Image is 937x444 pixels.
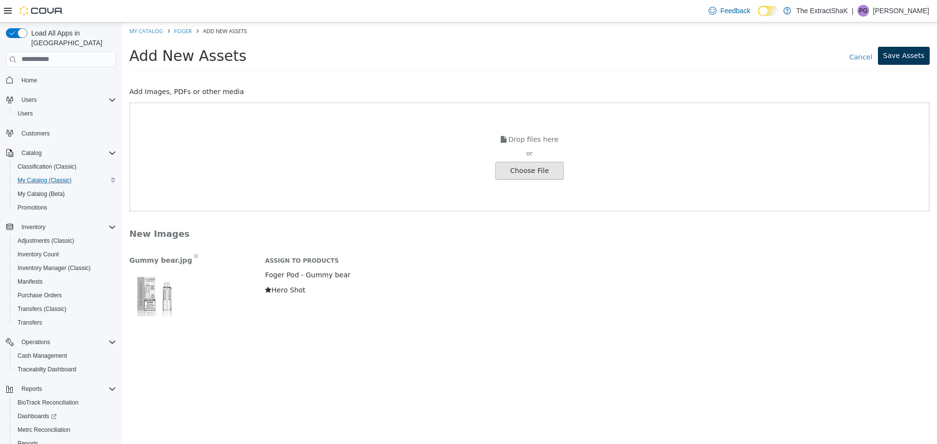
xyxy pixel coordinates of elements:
[14,249,63,260] a: Inventory Count
[71,228,77,239] button: Remove asset
[2,73,120,87] button: Home
[18,305,66,313] span: Transfers (Classic)
[18,336,116,348] span: Operations
[857,5,869,17] div: Payten Griggs
[18,291,62,299] span: Purchase Orders
[18,383,46,395] button: Reports
[873,5,929,17] p: [PERSON_NAME]
[10,289,120,302] button: Purchase Orders
[52,5,70,12] a: Foger
[10,363,120,376] button: Traceabilty Dashboard
[21,338,50,346] span: Operations
[21,223,45,231] span: Inventory
[14,397,116,408] span: BioTrack Reconciliation
[18,75,41,86] a: Home
[14,410,116,422] span: Dashboards
[14,424,74,436] a: Metrc Reconciliation
[2,382,120,396] button: Reports
[14,317,46,328] a: Transfers
[2,126,120,140] button: Customers
[18,352,67,360] span: Cash Management
[18,399,79,406] span: BioTrack Reconciliation
[2,335,120,349] button: Operations
[14,174,116,186] span: My Catalog (Classic)
[7,64,808,75] p: Add Images, PDFs or other media
[18,278,42,286] span: Manifests
[14,364,80,375] a: Traceabilty Dashboard
[14,262,116,274] span: Inventory Manager (Classic)
[7,5,41,12] a: My Catalog
[18,221,116,233] span: Inventory
[10,261,120,275] button: Inventory Manager (Classic)
[10,275,120,289] button: Manifests
[14,188,116,200] span: My Catalog (Beta)
[18,366,76,373] span: Traceabilty Dashboard
[21,96,37,104] span: Users
[10,160,120,174] button: Classification (Classic)
[14,276,116,288] span: Manifests
[14,364,116,375] span: Traceabilty Dashboard
[21,385,42,393] span: Reports
[18,163,77,171] span: Classification (Classic)
[18,336,54,348] button: Operations
[14,235,78,247] a: Adjustments (Classic)
[2,93,120,107] button: Users
[14,397,82,408] a: BioTrack Reconciliation
[18,319,42,327] span: Transfers
[7,245,56,294] button: Preview
[10,423,120,437] button: Metrc Reconciliation
[143,263,808,273] p: Hero Shot
[722,26,755,40] a: Cancel
[10,302,120,316] button: Transfers (Classic)
[14,108,116,119] span: Users
[10,174,120,187] button: My Catalog (Classic)
[14,303,116,315] span: Transfers (Classic)
[14,235,116,247] span: Adjustments (Classic)
[2,220,120,234] button: Inventory
[18,237,74,245] span: Adjustments (Classic)
[21,77,37,84] span: Home
[705,1,754,20] a: Feedback
[21,149,41,157] span: Catalog
[14,410,61,422] a: Dashboards
[143,235,808,243] h6: Assign to Products
[8,112,807,123] p: Drop files here
[81,5,125,12] span: Add New Assets
[14,174,76,186] a: My Catalog (Classic)
[10,316,120,329] button: Transfers
[18,221,49,233] button: Inventory
[18,426,70,434] span: Metrc Reconciliation
[14,108,37,119] a: Users
[14,317,116,328] span: Transfers
[7,25,124,42] span: Add New Assets
[10,349,120,363] button: Cash Management
[27,28,116,48] span: Load All Apps in [GEOGRAPHIC_DATA]
[18,176,72,184] span: My Catalog (Classic)
[18,147,116,159] span: Catalog
[18,190,65,198] span: My Catalog (Beta)
[14,350,71,362] a: Cash Management
[14,188,69,200] a: My Catalog (Beta)
[7,233,70,242] span: Gummy bear.jpg
[10,187,120,201] button: My Catalog (Beta)
[10,248,120,261] button: Inventory Count
[10,107,120,120] button: Users
[14,249,116,260] span: Inventory Count
[14,161,116,173] span: Classification (Classic)
[21,130,50,137] span: Customers
[14,303,70,315] a: Transfers (Classic)
[7,206,732,217] h3: New Images
[18,127,116,139] span: Customers
[10,201,120,214] button: Promotions
[14,202,116,213] span: Promotions
[720,6,750,16] span: Feedback
[852,5,854,17] p: |
[2,146,120,160] button: Catalog
[859,5,867,17] span: PG
[18,128,54,139] a: Customers
[18,94,116,106] span: Users
[18,94,41,106] button: Users
[7,245,56,294] img: Gummy bear.jpg
[18,204,47,212] span: Promotions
